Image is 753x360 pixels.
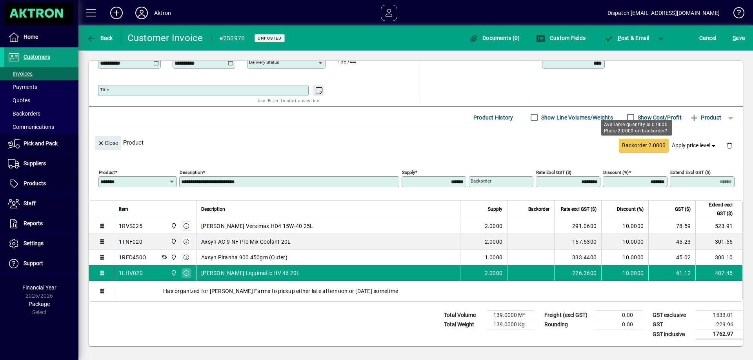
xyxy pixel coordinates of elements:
[169,237,178,246] span: Central
[93,139,123,146] app-page-header-button: Close
[534,31,587,45] button: Custom Fields
[728,2,743,27] a: Knowledge Base
[201,222,313,230] span: [PERSON_NAME] Versimax HD4 15W-40 25L
[440,320,487,329] td: Total Weight
[485,253,503,261] span: 1.0000
[4,254,78,273] a: Support
[119,205,128,213] span: Item
[536,170,571,175] mat-label: Rate excl GST ($)
[540,114,613,121] label: Show Line Volumes/Weights
[201,269,300,277] span: [PERSON_NAME] Liquimatic HV 46 20L
[595,311,642,320] td: 0.00
[169,269,178,277] span: Central
[24,54,50,60] span: Customers
[528,205,549,213] span: Backorder
[258,96,319,105] mat-hint: Use 'Enter' to start a new line
[24,260,43,266] span: Support
[487,320,534,329] td: 139.0000 Kg
[154,7,171,19] div: Aktron
[87,35,113,41] span: Back
[4,134,78,154] a: Pick and Pack
[648,234,695,250] td: 45.23
[89,128,743,157] div: Product
[337,59,356,65] span: 138744
[119,269,143,277] div: 1LHV020
[675,205,691,213] span: GST ($)
[601,234,648,250] td: 10.0000
[618,35,621,41] span: P
[22,284,56,291] span: Financial Year
[617,205,644,213] span: Discount (%)
[440,311,487,320] td: Total Volume
[648,218,695,234] td: 78.59
[733,32,745,44] span: ave
[219,32,245,45] div: #250976
[119,253,146,261] div: 1RED450O
[699,32,717,44] span: Cancel
[536,35,586,41] span: Custom Fields
[603,170,629,175] mat-label: Discount (%)
[648,250,695,265] td: 45.02
[672,141,717,150] span: Apply price level
[85,31,115,45] button: Back
[648,265,695,281] td: 61.12
[98,137,118,150] span: Close
[4,174,78,194] a: Products
[619,139,669,153] button: Backorder 2.0000
[24,180,46,186] span: Products
[4,107,78,120] a: Backorders
[731,31,747,45] button: Save
[600,31,653,45] button: Post & Email
[601,250,648,265] td: 10.0000
[24,200,36,206] span: Staff
[601,120,672,136] div: Available quantity is 0.0000. Place 2.0000 on backorder?
[8,97,30,103] span: Quotes
[100,87,109,92] mat-label: Title
[8,110,40,117] span: Backorders
[471,178,491,184] mat-label: Backorder
[559,238,597,246] div: 167.5300
[24,160,46,166] span: Suppliers
[697,31,718,45] button: Cancel
[670,170,711,175] mat-label: Extend excl GST ($)
[695,234,742,250] td: 301.55
[24,140,58,147] span: Pick and Pack
[119,222,142,230] div: 1RVS025
[720,142,739,149] app-page-header-button: Delete
[169,253,178,262] span: Central
[540,320,595,329] td: Rounding
[119,238,142,246] div: 1TNF020
[689,111,721,124] span: Product
[473,111,513,124] span: Product History
[470,110,517,125] button: Product History
[201,205,225,213] span: Description
[8,71,33,77] span: Invoices
[4,234,78,253] a: Settings
[4,214,78,233] a: Reports
[696,329,743,339] td: 1762.97
[485,238,503,246] span: 2.0000
[601,218,648,234] td: 10.0000
[201,253,287,261] span: Axsyn Piranha 900 450gm (Outer)
[4,154,78,174] a: Suppliers
[180,170,203,175] mat-label: Description
[559,253,597,261] div: 333.4400
[686,110,725,125] button: Product
[561,205,597,213] span: Rate excl GST ($)
[99,170,115,175] mat-label: Product
[114,281,742,301] div: Has organized for [PERSON_NAME] Farms to pickup either late afternoon or [DATE] sometime
[487,311,534,320] td: 139.0000 M³
[559,269,597,277] div: 226.3600
[249,60,279,65] mat-label: Delivery status
[622,141,666,150] span: Backorder 2.0000
[4,80,78,94] a: Payments
[649,329,696,339] td: GST inclusive
[485,269,503,277] span: 2.0000
[649,320,696,329] td: GST
[720,136,739,155] button: Delete
[24,240,44,246] span: Settings
[540,311,595,320] td: Freight (excl GST)
[696,320,743,329] td: 229.96
[258,36,282,41] span: Unposted
[4,27,78,47] a: Home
